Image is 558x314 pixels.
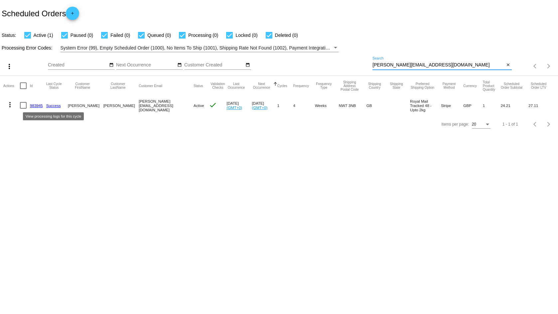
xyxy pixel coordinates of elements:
mat-header-cell: Total Product Quantity [483,76,501,96]
input: Next Occurrence [116,62,176,68]
button: Clear [505,62,512,69]
mat-icon: add [69,11,76,19]
button: Change sorting for CustomerEmail [139,84,162,88]
mat-cell: Stripe [441,96,463,115]
a: (GMT+0) [252,105,268,110]
mat-cell: [DATE] [226,96,252,115]
div: 1 - 1 of 1 [502,122,518,127]
button: Change sorting for NextOccurrenceUtc [252,82,271,89]
mat-cell: GBP [463,96,483,115]
div: Items per page: [441,122,469,127]
mat-header-cell: Validation Checks [209,76,226,96]
mat-cell: Weeks [315,96,339,115]
button: Change sorting for Id [30,84,33,88]
mat-icon: check [209,101,217,109]
button: Change sorting for Cycles [277,84,287,88]
mat-icon: date_range [177,62,182,68]
mat-icon: close [506,62,510,68]
mat-cell: 1 [277,96,293,115]
span: Queued (0) [147,31,171,39]
mat-select: Filter by Processing Error Codes [61,44,339,52]
a: 983945 [30,103,43,108]
button: Change sorting for Subtotal [501,82,523,89]
mat-cell: 24.21 [501,96,529,115]
span: Active [194,103,204,108]
mat-cell: NW7 3NB [339,96,366,115]
mat-cell: GB [366,96,389,115]
mat-cell: 4 [293,96,315,115]
mat-cell: 27.11 [528,96,555,115]
button: Next page [542,118,555,131]
button: Previous page [529,118,542,131]
mat-cell: [PERSON_NAME] [68,96,103,115]
mat-icon: more_vert [5,62,13,70]
mat-icon: date_range [245,62,250,68]
button: Next page [542,59,555,73]
span: 20 [472,122,476,127]
mat-cell: [DATE] [252,96,277,115]
mat-icon: date_range [109,62,114,68]
button: Change sorting for CurrencyIso [463,84,477,88]
span: Paused (0) [70,31,93,39]
button: Change sorting for PaymentMethod.Type [441,82,457,89]
h2: Scheduled Orders [2,7,79,20]
button: Change sorting for LastProcessingCycleId [46,82,62,89]
span: Locked (0) [235,31,257,39]
button: Change sorting for ShippingState [389,82,404,89]
button: Change sorting for LastOccurrenceUtc [226,82,246,89]
span: Active (1) [34,31,53,39]
mat-select: Items per page: [472,122,490,127]
button: Change sorting for LifetimeValue [528,82,549,89]
input: Customer Created [184,62,244,68]
mat-header-cell: Actions [3,76,20,96]
span: Processing Error Codes: [2,45,53,51]
button: Previous page [529,59,542,73]
input: Search [372,62,504,68]
button: Change sorting for ShippingPostcode [339,80,360,91]
mat-cell: [PERSON_NAME][EMAIL_ADDRESS][DOMAIN_NAME] [139,96,194,115]
a: (GMT+0) [226,105,242,110]
input: Created [48,62,108,68]
a: Success [46,103,61,108]
button: Change sorting for Frequency [293,84,309,88]
mat-cell: Royal Mail Tracked 48 - Upto 2kg [410,96,441,115]
button: Change sorting for CustomerFirstName [68,82,97,89]
span: Status: [2,33,16,38]
mat-cell: 1 [483,96,501,115]
button: Change sorting for PreferredShippingOption [410,82,435,89]
button: Change sorting for CustomerLastName [103,82,133,89]
span: Processing (0) [188,31,218,39]
mat-icon: more_vert [6,101,14,109]
span: Failed (0) [110,31,130,39]
button: Change sorting for ShippingCountry [366,82,383,89]
mat-cell: [PERSON_NAME] [103,96,139,115]
button: Change sorting for Status [194,84,203,88]
button: Change sorting for FrequencyType [315,82,333,89]
span: Deleted (0) [275,31,298,39]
